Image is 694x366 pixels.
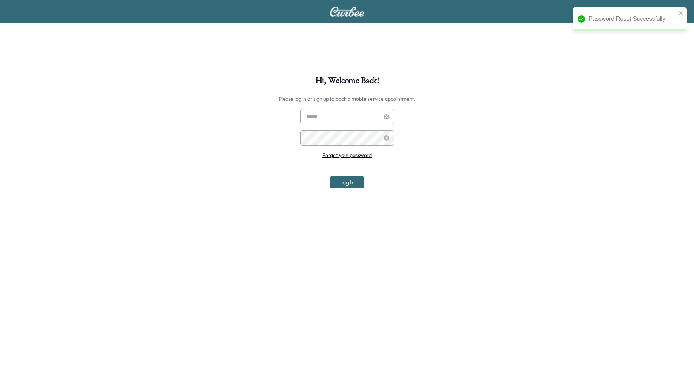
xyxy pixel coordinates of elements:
[315,76,379,89] h1: Hi, Welcome Back!
[322,152,372,158] a: Forgot your password
[589,15,676,23] div: Password Reset Successfully
[330,176,364,188] button: Log In
[279,93,415,105] h6: Please log in or sign up to book a mobile service appointment.
[330,7,365,17] img: Curbee Logo
[679,10,684,16] button: close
